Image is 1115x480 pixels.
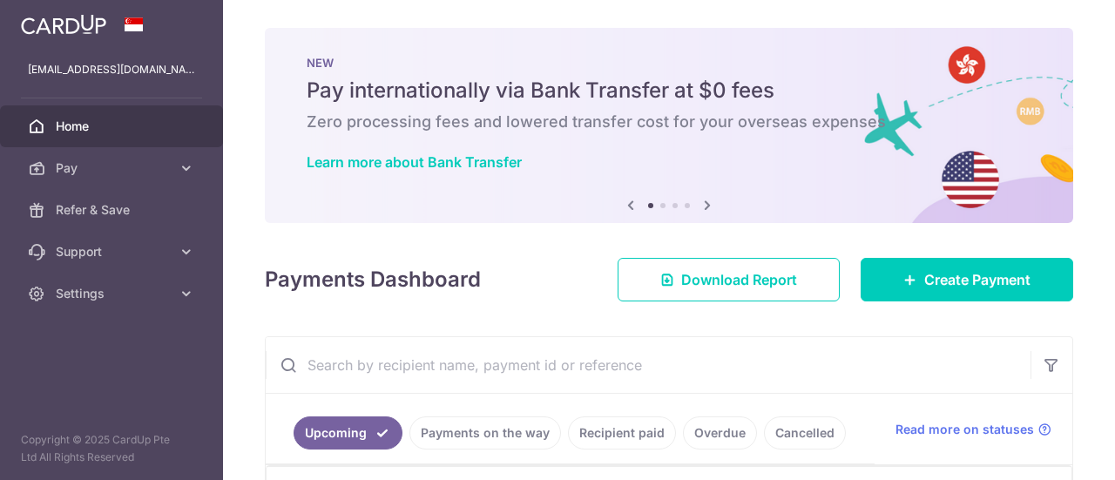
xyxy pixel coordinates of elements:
[56,243,171,260] span: Support
[895,421,1051,438] a: Read more on statuses
[56,201,171,219] span: Refer & Save
[307,112,1031,132] h6: Zero processing fees and lowered transfer cost for your overseas expenses
[618,258,840,301] a: Download Report
[683,416,757,450] a: Overdue
[764,416,846,450] a: Cancelled
[307,56,1031,70] p: NEW
[294,416,402,450] a: Upcoming
[409,416,561,450] a: Payments on the way
[21,14,106,35] img: CardUp
[307,77,1031,105] h5: Pay internationally via Bank Transfer at $0 fees
[307,153,522,171] a: Learn more about Bank Transfer
[56,159,171,177] span: Pay
[924,269,1031,290] span: Create Payment
[861,258,1073,301] a: Create Payment
[681,269,797,290] span: Download Report
[56,118,171,135] span: Home
[895,421,1034,438] span: Read more on statuses
[266,337,1031,393] input: Search by recipient name, payment id or reference
[265,28,1073,223] img: Bank transfer banner
[56,285,171,302] span: Settings
[265,264,481,295] h4: Payments Dashboard
[28,61,195,78] p: [EMAIL_ADDRESS][DOMAIN_NAME]
[568,416,676,450] a: Recipient paid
